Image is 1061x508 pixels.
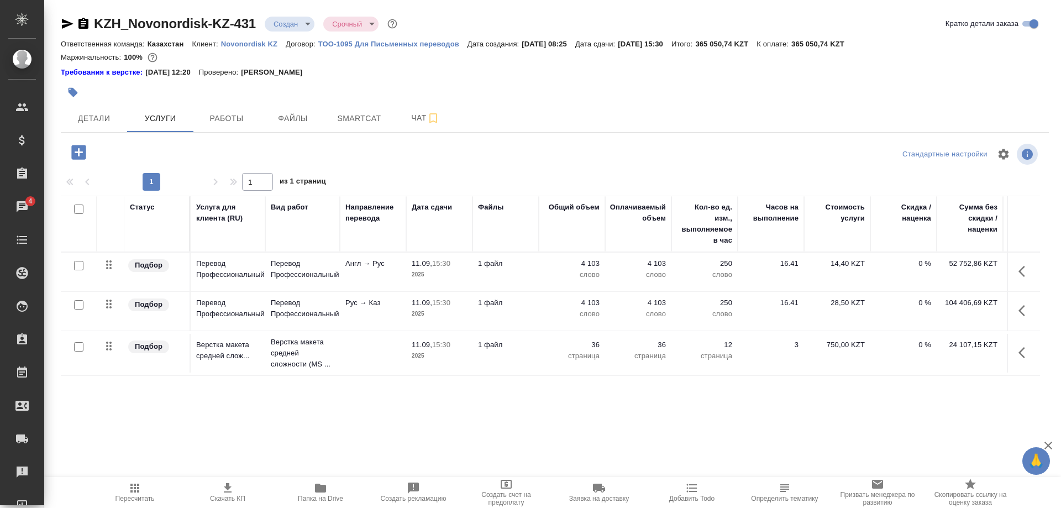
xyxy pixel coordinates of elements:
p: 4 103 [611,297,666,308]
span: Детали [67,112,120,125]
p: 365 050,74 KZT [791,40,853,48]
div: Нажми, чтобы открыть папку с инструкцией [61,67,145,78]
p: Подбор [135,299,162,310]
p: 365 050,74 KZT [695,40,757,48]
button: Показать кнопки [1012,258,1038,285]
a: Novonordisk KZ [221,39,286,48]
p: 15:30 [432,298,450,307]
button: Скопировать ссылку для ЯМессенджера [61,17,74,30]
p: 0 % [876,339,931,350]
div: Кол-во ед. изм., выполняемое в час [677,202,732,246]
span: Услуги [134,112,187,125]
p: Клиент: [192,40,220,48]
p: страница [544,350,600,362]
a: Требования к верстке: [61,67,145,78]
div: Создан [265,17,314,32]
span: Smartcat [333,112,386,125]
p: Англ → Рус [345,258,401,269]
a: 4 [3,193,41,221]
span: Настроить таблицу [990,141,1017,167]
p: Novonordisk KZ [221,40,286,48]
p: слово [544,269,600,280]
p: 750,00 KZT [810,339,865,350]
p: Перевод Профессиональный [196,258,260,280]
p: Подбор [135,260,162,271]
div: Направление перевода [345,202,401,224]
p: 250 [677,297,732,308]
button: Показать кнопки [1012,297,1038,324]
button: 🙏 [1022,447,1050,475]
span: из 1 страниц [280,175,326,191]
p: 52 752,86 KZT [942,258,997,269]
p: Рус → Каз [345,297,401,308]
button: Срочный [329,19,365,29]
div: Услуга для клиента (RU) [196,202,260,224]
p: [PERSON_NAME] [241,67,311,78]
p: страница [611,350,666,362]
div: Файлы [478,202,503,213]
p: 104 406,69 KZT [942,297,997,308]
div: Общий объем [549,202,600,213]
p: Ответственная команда: [61,40,148,48]
button: Скопировать ссылку [77,17,90,30]
p: слово [677,269,732,280]
td: 3 [738,334,804,373]
p: [DATE] 08:25 [522,40,575,48]
div: Дата сдачи [412,202,452,213]
div: Стоимость услуги [810,202,865,224]
p: Проверено: [199,67,241,78]
div: Скидка / наценка [876,202,931,224]
p: 100% [124,53,145,61]
p: 2025 [412,308,467,320]
p: 15:30 [432,259,450,268]
span: Работы [200,112,253,125]
p: [DATE] 15:30 [618,40,671,48]
p: Маржинальность: [61,53,124,61]
p: 1 файл [478,297,533,308]
p: 11.09, [412,341,432,349]
td: 16.41 [738,253,804,291]
p: Дата создания: [468,40,522,48]
p: 11.09, [412,259,432,268]
div: Сумма без скидки / наценки [942,202,997,235]
p: Подбор [135,341,162,352]
p: Верстка макета средней слож... [196,339,260,362]
div: Создан [323,17,379,32]
button: 0.00 KZT; [145,50,160,65]
p: 4 103 [611,258,666,269]
p: Казахстан [148,40,192,48]
p: 15:30 [432,341,450,349]
span: 🙏 [1027,449,1046,473]
p: Договор: [286,40,318,48]
p: Итого: [671,40,695,48]
p: [DATE] 12:20 [145,67,199,78]
button: Добавить тэг [61,80,85,104]
p: 0 % [876,297,931,308]
span: Файлы [266,112,319,125]
button: Создан [270,19,301,29]
p: 2025 [412,350,467,362]
p: Перевод Профессиональный [196,297,260,320]
p: 24 107,15 KZT [942,339,997,350]
p: 0 % [876,258,931,269]
p: слово [544,308,600,320]
p: Перевод Профессиональный [271,297,334,320]
p: Верстка макета средней сложности (MS ... [271,337,334,370]
div: split button [900,146,990,163]
p: 36 [544,339,600,350]
p: 12 [677,339,732,350]
span: Посмотреть информацию [1017,144,1040,165]
p: ТОО-1095 Для Письменных переводов [318,40,468,48]
p: 250 [677,258,732,269]
p: 28,50 KZT [810,297,865,308]
p: страница [677,350,732,362]
p: 11.09, [412,298,432,307]
p: Дата сдачи: [575,40,618,48]
p: 4 103 [544,258,600,269]
div: Статус [130,202,155,213]
p: 4 103 [544,297,600,308]
div: Вид работ [271,202,308,213]
button: Показать кнопки [1012,339,1038,366]
button: Добавить услугу [64,141,94,164]
p: слово [611,269,666,280]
